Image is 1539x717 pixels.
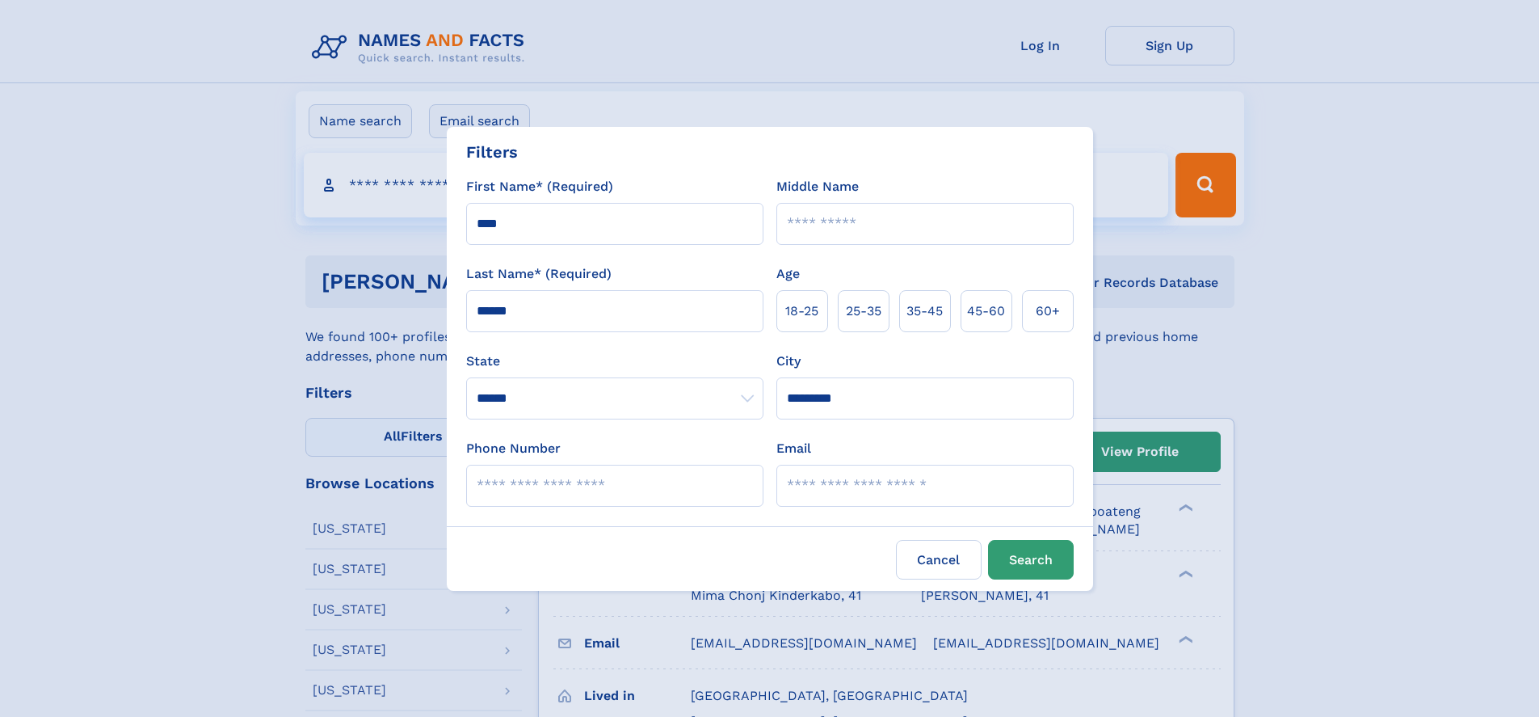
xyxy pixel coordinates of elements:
label: Middle Name [776,177,859,196]
label: State [466,352,763,371]
label: Phone Number [466,439,561,458]
span: 35‑45 [906,302,943,321]
label: Cancel [896,540,982,580]
span: 25‑35 [846,302,881,321]
label: First Name* (Required) [466,177,613,196]
span: 18‑25 [785,302,818,321]
label: City [776,352,801,371]
label: Email [776,439,811,458]
span: 60+ [1036,302,1060,321]
button: Search [988,540,1074,580]
span: 45‑60 [967,302,1005,321]
label: Age [776,264,800,284]
div: Filters [466,140,518,164]
label: Last Name* (Required) [466,264,612,284]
